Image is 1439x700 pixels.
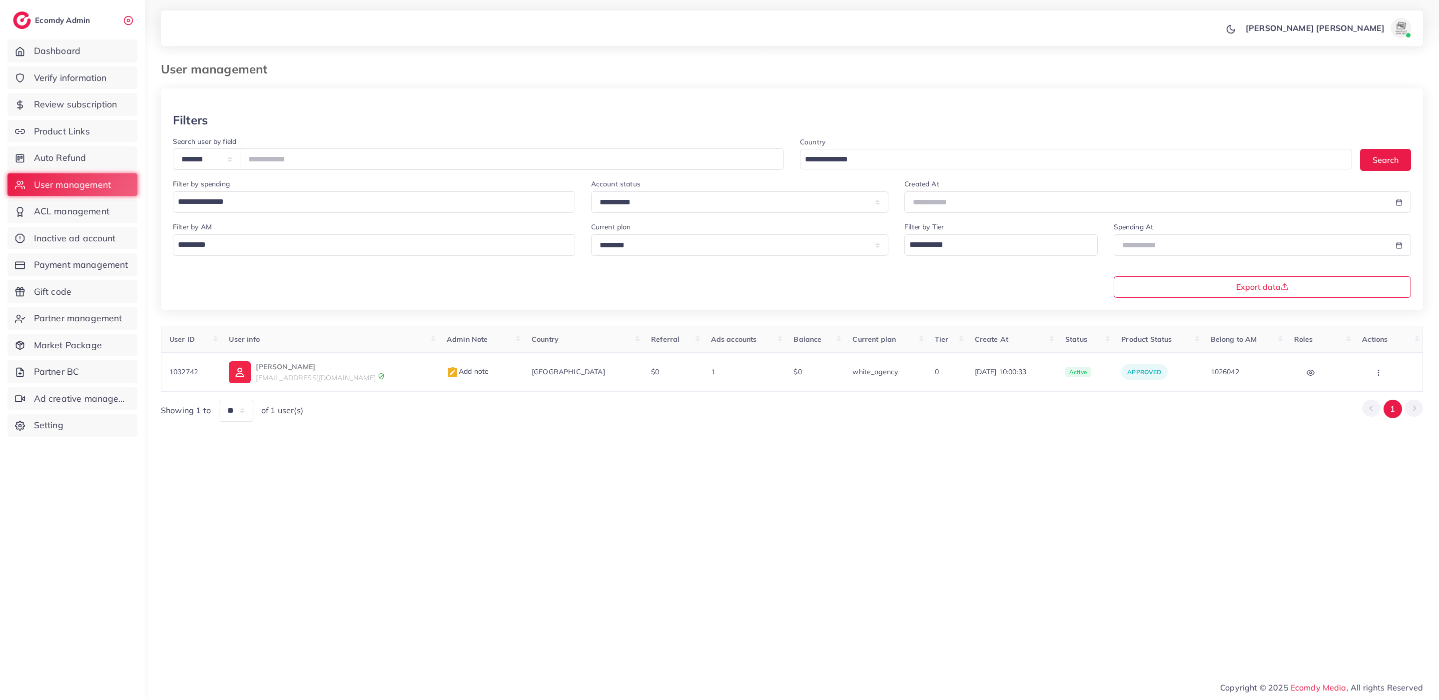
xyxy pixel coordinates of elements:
span: User ID [169,335,195,344]
span: Referral [651,335,680,344]
a: Review subscription [7,93,137,116]
label: Filter by spending [173,179,230,189]
img: ic-user-info.36bf1079.svg [229,361,251,383]
a: Gift code [7,280,137,303]
span: Review subscription [34,98,117,111]
span: Copyright © 2025 [1220,682,1423,694]
p: [PERSON_NAME] [PERSON_NAME] [1246,22,1385,34]
span: User management [34,178,111,191]
span: Status [1065,335,1087,344]
a: Market Package [7,334,137,357]
span: Auto Refund [34,151,86,164]
label: Spending At [1114,222,1154,232]
span: Balance [793,335,821,344]
span: 0 [935,367,939,376]
a: Ad creative management [7,387,137,410]
a: Verify information [7,66,137,89]
span: Showing 1 to [161,405,211,416]
a: logoEcomdy Admin [13,11,92,29]
span: Inactive ad account [34,232,116,245]
span: Admin Note [447,335,488,344]
label: Account status [591,179,641,189]
ul: Pagination [1362,400,1423,418]
span: Dashboard [34,44,80,57]
label: Filter by AM [173,222,212,232]
span: active [1065,367,1091,378]
button: Export data [1114,276,1412,298]
a: Auto Refund [7,146,137,169]
span: $0 [793,367,801,376]
span: Verify information [34,71,107,84]
a: Dashboard [7,39,137,62]
img: 9CAL8B2pu8EFxCJHYAAAAldEVYdGRhdGU6Y3JlYXRlADIwMjItMTItMDlUMDQ6NTg6MzkrMDA6MDBXSlgLAAAAJXRFWHRkYXR... [378,373,385,380]
span: Roles [1294,335,1313,344]
label: Current plan [591,222,631,232]
a: User management [7,173,137,196]
span: approved [1127,368,1161,376]
span: Actions [1362,335,1388,344]
div: Search for option [173,191,575,213]
input: Search for option [174,236,562,253]
label: Created At [904,179,939,189]
span: Setting [34,419,63,432]
span: Market Package [34,339,102,352]
span: 1032742 [169,367,198,376]
span: Payment management [34,258,128,271]
button: Go to page 1 [1384,400,1402,418]
a: Ecomdy Media [1291,683,1347,693]
label: Country [800,137,825,147]
span: Export data [1236,283,1289,291]
h3: Filters [173,113,208,127]
p: [PERSON_NAME] [256,361,375,373]
span: Gift code [34,285,71,298]
span: Add note [447,367,489,376]
span: [GEOGRAPHIC_DATA] [532,367,605,376]
div: Search for option [173,234,575,256]
img: logo [13,11,31,29]
a: Partner BC [7,360,137,383]
span: Current plan [852,335,896,344]
a: [PERSON_NAME] [PERSON_NAME]avatar [1240,18,1415,38]
a: Payment management [7,253,137,276]
a: [PERSON_NAME][EMAIL_ADDRESS][DOMAIN_NAME] [229,361,431,383]
span: , All rights Reserved [1347,682,1423,694]
a: Partner management [7,307,137,330]
h2: Ecomdy Admin [35,15,92,25]
a: Inactive ad account [7,227,137,250]
span: 1026042 [1211,367,1239,376]
span: white_agency [852,367,898,376]
span: Ad creative management [34,392,130,405]
a: Product Links [7,120,137,143]
input: Search for option [174,193,562,210]
div: Search for option [904,234,1097,256]
span: 1 [711,367,715,376]
h3: User management [161,62,275,76]
span: Tier [935,335,949,344]
span: Partner management [34,312,122,325]
label: Search user by field [173,136,236,146]
span: Partner BC [34,365,79,378]
input: Search for option [906,236,1084,253]
button: Search [1360,149,1411,170]
img: avatar [1391,18,1411,38]
span: Ads accounts [711,335,757,344]
span: [DATE] 10:00:33 [975,367,1049,377]
img: admin_note.cdd0b510.svg [447,366,459,378]
span: of 1 user(s) [261,405,303,416]
span: Country [532,335,559,344]
a: Setting [7,414,137,437]
span: ACL management [34,205,109,218]
span: User info [229,335,259,344]
a: ACL management [7,200,137,223]
span: $0 [651,367,659,376]
span: Create At [975,335,1008,344]
span: [EMAIL_ADDRESS][DOMAIN_NAME] [256,373,375,382]
span: Belong to AM [1211,335,1257,344]
div: Search for option [800,149,1352,169]
label: Filter by Tier [904,222,944,232]
input: Search for option [801,152,1339,167]
span: Product Status [1121,335,1172,344]
span: Product Links [34,125,90,138]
